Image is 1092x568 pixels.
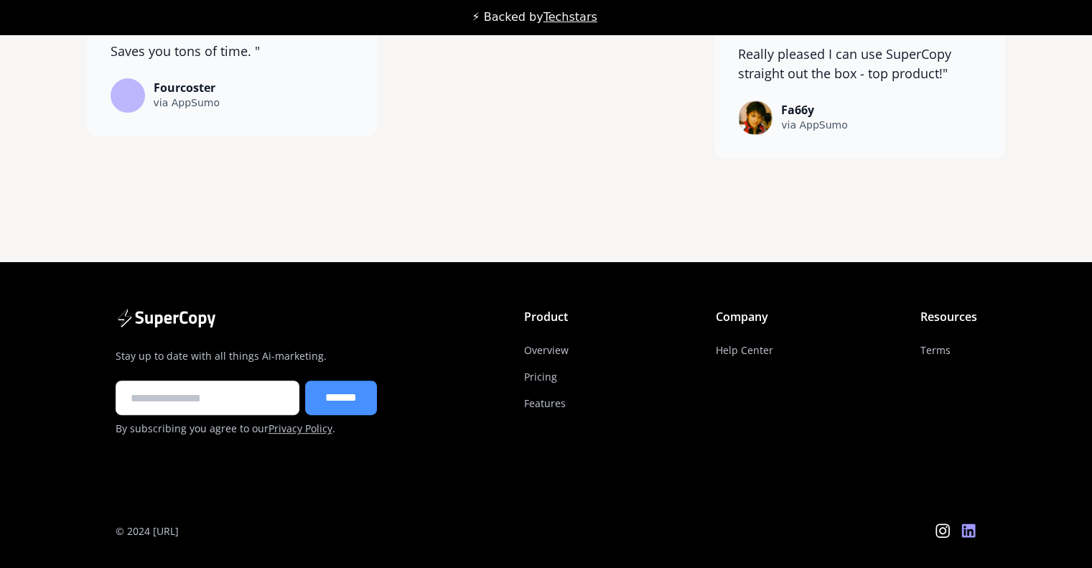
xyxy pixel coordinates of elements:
div: via AppSumo [781,118,848,133]
a: Terms [920,337,951,363]
div: Resources [920,308,977,325]
a: Overview [524,337,569,363]
a: Pricing [524,363,557,390]
a: Techstars [543,10,597,24]
div: ⚡ Backed by [472,10,597,24]
a: Privacy Policy [269,422,332,435]
div: Fa66y [781,103,848,117]
div: via AppSumo [154,96,220,111]
div: Stay up to date with all things Ai-marketing. [116,348,377,363]
div: Product [524,308,568,325]
div: Company [716,308,768,325]
div: © 2024 [URL] [116,523,179,539]
div: Fourcoster [154,81,220,95]
div: By subscribing you agree to our . [116,421,377,436]
form: Footer 1 Form [116,381,377,436]
a: Help Center [716,337,773,363]
a: Features [524,390,566,416]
